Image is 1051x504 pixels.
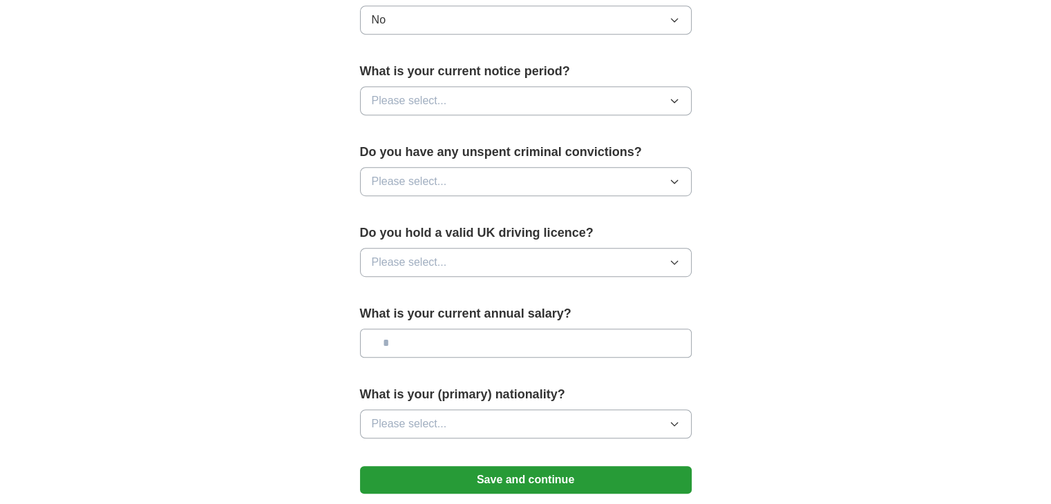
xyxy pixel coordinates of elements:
span: No [372,12,386,28]
label: What is your (primary) nationality? [360,385,692,404]
label: What is your current notice period? [360,62,692,81]
span: Please select... [372,416,447,432]
span: Please select... [372,254,447,271]
button: No [360,6,692,35]
button: Save and continue [360,466,692,494]
button: Please select... [360,409,692,438]
span: Please select... [372,93,447,109]
label: Do you have any unspent criminal convictions? [360,143,692,162]
button: Please select... [360,248,692,277]
span: Please select... [372,173,447,190]
button: Please select... [360,86,692,115]
label: Do you hold a valid UK driving licence? [360,224,692,242]
button: Please select... [360,167,692,196]
label: What is your current annual salary? [360,304,692,323]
